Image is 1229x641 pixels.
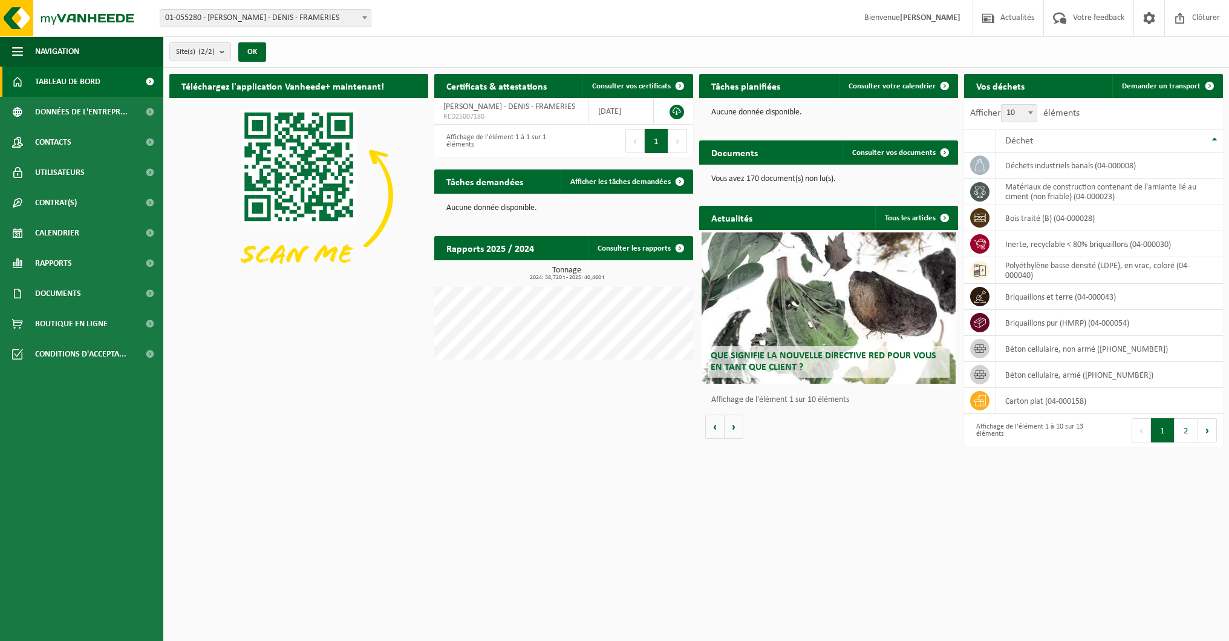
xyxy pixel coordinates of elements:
[35,248,72,278] span: Rapports
[711,175,946,183] p: Vous avez 170 document(s) non lu(s).
[588,236,692,260] a: Consulter les rapports
[1198,418,1217,442] button: Next
[160,9,371,27] span: 01-055280 - SRL BERTIAUX - DENIS - FRAMERIES
[875,206,957,230] a: Tous les articles
[996,179,1223,205] td: matériaux de construction contenant de l'amiante lié au ciment (non friable) (04-000023)
[996,310,1223,336] td: briquaillons pur (HMRP) (04-000054)
[1151,418,1175,442] button: 1
[711,396,952,404] p: Affichage de l'élément 1 sur 10 éléments
[996,257,1223,284] td: polyéthylène basse densité (LDPE), en vrac, coloré (04-000040)
[238,42,266,62] button: OK
[625,129,645,153] button: Previous
[176,43,215,61] span: Site(s)
[996,153,1223,179] td: déchets industriels banals (04-000008)
[1112,74,1222,98] a: Demander un transport
[1001,104,1037,122] span: 10
[699,206,764,229] h2: Actualités
[996,388,1223,414] td: carton plat (04-000158)
[35,67,100,97] span: Tableau de bord
[839,74,957,98] a: Consulter votre calendrier
[849,82,936,90] span: Consulter votre calendrier
[35,36,79,67] span: Navigation
[35,309,108,339] span: Boutique en ligne
[996,362,1223,388] td: béton cellulaire, armé ([PHONE_NUMBER])
[970,108,1080,118] label: Afficher éléments
[702,232,955,384] a: Que signifie la nouvelle directive RED pour vous en tant que client ?
[725,415,743,439] button: Volgende
[705,415,725,439] button: Vorige
[711,108,946,117] p: Aucune donnée disponible.
[198,48,215,56] count: (2/2)
[35,218,79,248] span: Calendrier
[843,140,957,165] a: Consulter vos documents
[1002,105,1037,122] span: 10
[699,74,792,97] h2: Tâches planifiées
[1132,418,1151,442] button: Previous
[561,169,692,194] a: Afficher les tâches demandées
[996,205,1223,231] td: bois traité (B) (04-000028)
[35,278,81,309] span: Documents
[592,82,671,90] span: Consulter vos certificats
[35,157,85,188] span: Utilisateurs
[1175,418,1198,442] button: 2
[446,204,681,212] p: Aucune donnée disponible.
[996,231,1223,257] td: inerte, recyclable < 80% briquaillons (04-000030)
[699,140,770,164] h2: Documents
[1122,82,1201,90] span: Demander un transport
[996,336,1223,362] td: béton cellulaire, non armé ([PHONE_NUMBER])
[970,417,1087,444] div: Affichage de l'élément 1 à 10 sur 13 éléments
[711,351,936,372] span: Que signifie la nouvelle directive RED pour vous en tant que client ?
[434,74,559,97] h2: Certificats & attestations
[440,128,558,154] div: Affichage de l'élément 1 à 1 sur 1 éléments
[1005,136,1033,146] span: Déchet
[645,129,668,153] button: 1
[996,284,1223,310] td: briquaillons et terre (04-000043)
[35,97,128,127] span: Données de l'entrepr...
[440,275,693,281] span: 2024: 38,720 t - 2025: 40,460 t
[582,74,692,98] a: Consulter vos certificats
[35,339,126,369] span: Conditions d'accepta...
[668,129,687,153] button: Next
[169,98,428,292] img: Download de VHEPlus App
[434,236,546,260] h2: Rapports 2025 / 2024
[169,74,396,97] h2: Téléchargez l'application Vanheede+ maintenant!
[440,266,693,281] h3: Tonnage
[35,127,71,157] span: Contacts
[589,98,653,125] td: [DATE]
[900,13,960,22] strong: [PERSON_NAME]
[35,188,77,218] span: Contrat(s)
[443,102,575,111] span: [PERSON_NAME] - DENIS - FRAMERIES
[852,149,936,157] span: Consulter vos documents
[160,10,371,27] span: 01-055280 - SRL BERTIAUX - DENIS - FRAMERIES
[169,42,231,61] button: Site(s)(2/2)
[964,74,1037,97] h2: Vos déchets
[570,178,671,186] span: Afficher les tâches demandées
[434,169,535,193] h2: Tâches demandées
[443,112,579,122] span: RED25007180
